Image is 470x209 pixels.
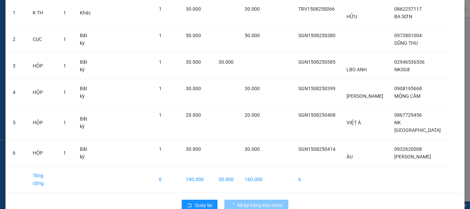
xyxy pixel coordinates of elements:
span: 30.000 [186,86,201,91]
span: 20.000 [245,112,260,118]
span: TRV1508250066 [298,6,335,12]
span: VIỆT Á [346,120,361,125]
span: Nhập hàng kho nhận [237,201,283,209]
td: 2 [7,26,27,53]
span: HỮU [346,14,357,19]
span: 1 [159,33,162,38]
span: [PERSON_NAME] [394,154,431,159]
span: 30.000 [186,146,201,152]
span: 1 [159,112,162,118]
td: 3 [7,53,27,79]
td: 6 [293,166,341,193]
td: 160.000 [239,166,268,193]
span: 1 [159,6,162,12]
span: 1 [159,59,162,65]
span: DŨNG THU [394,40,418,46]
span: 0862257117 [394,6,422,12]
span: 30.000 [245,86,260,91]
span: 1 [159,86,162,91]
td: 6 [153,166,180,193]
span: NKSG8 [394,67,410,72]
span: SGN1508250414 [298,146,335,152]
span: Quay lại [195,201,212,209]
td: Bất kỳ [74,53,98,79]
span: loading [230,203,237,208]
span: 30.000 [245,146,260,152]
span: SGN1508250408 [298,112,335,118]
td: 190.000 [180,166,213,193]
td: HỘP [27,79,58,106]
span: 1 [63,63,66,69]
span: 30.000 [186,6,201,12]
td: Bất kỳ [74,79,98,106]
span: 0908195668 [394,86,422,91]
span: 30.000 [245,6,260,12]
td: Bất kỳ [74,106,98,140]
span: 1 [63,150,66,156]
td: Tổng cộng [27,166,58,193]
td: 6 [7,140,27,166]
span: NK [GEOGRAPHIC_DATA] [394,120,441,133]
span: ÂU [346,154,353,159]
td: 5 [7,106,27,140]
td: HỘP [27,53,58,79]
span: 02946536536 [394,59,425,65]
span: 50.000 [186,33,201,38]
span: MỘNG CẦM [394,93,420,99]
td: CỤC [27,26,58,53]
span: 1 [63,10,66,15]
span: 30.000 [218,59,234,65]
span: [PERSON_NAME] [346,93,383,99]
span: 0973801004 [394,33,422,38]
span: SGN1508250399 [298,86,335,91]
td: Bất kỳ [74,140,98,166]
td: 30.000 [213,166,239,193]
td: HỘP [27,106,58,140]
span: 1 [63,120,66,125]
span: SGN1508250380 [298,33,335,38]
span: BA SƠN [394,14,412,19]
td: HỘP [27,140,58,166]
span: LBO ANH [346,67,367,72]
span: 0932620008 [394,146,422,152]
span: 30.000 [186,59,201,65]
span: rollback [187,203,192,208]
span: 0867729456 [394,112,422,118]
span: 20.000 [186,112,201,118]
span: 1 [63,90,66,95]
span: 50.000 [245,33,260,38]
td: 4 [7,79,27,106]
td: Bất kỳ [74,26,98,53]
span: 1 [159,146,162,152]
span: 1 [63,36,66,42]
span: SGN1508250385 [298,59,335,65]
